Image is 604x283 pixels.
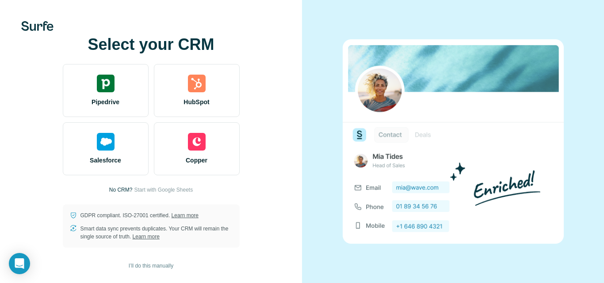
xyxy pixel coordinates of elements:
[134,186,193,194] button: Start with Google Sheets
[109,186,133,194] p: No CRM?
[90,156,121,165] span: Salesforce
[80,225,233,241] p: Smart data sync prevents duplicates. Your CRM will remain the single source of truth.
[63,36,240,53] h1: Select your CRM
[97,133,115,151] img: salesforce's logo
[188,75,206,92] img: hubspot's logo
[9,253,30,274] div: Open Intercom Messenger
[21,21,54,31] img: Surfe's logo
[188,133,206,151] img: copper's logo
[186,156,207,165] span: Copper
[183,98,209,106] span: HubSpot
[80,211,199,219] p: GDPR compliant. ISO-27001 certified.
[92,98,119,106] span: Pipedrive
[129,262,173,270] span: I’ll do this manually
[133,234,160,240] a: Learn more
[172,212,199,219] a: Learn more
[122,259,180,272] button: I’ll do this manually
[97,75,115,92] img: pipedrive's logo
[343,39,564,244] img: none image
